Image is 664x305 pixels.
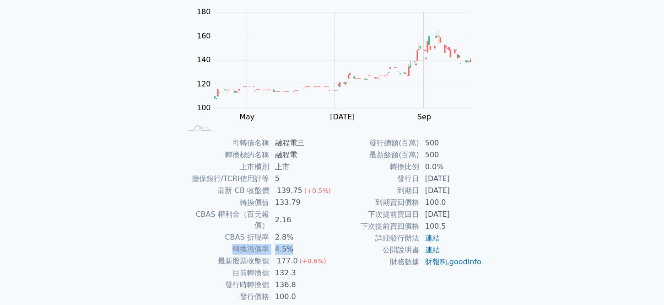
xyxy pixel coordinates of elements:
[332,161,420,173] td: 轉換比例
[420,161,482,173] td: 0.0%
[420,185,482,197] td: [DATE]
[332,197,420,209] td: 到期賣回價格
[197,55,211,64] tspan: 140
[270,291,332,303] td: 100.0
[270,267,332,279] td: 132.3
[420,137,482,149] td: 500
[420,173,482,185] td: [DATE]
[182,149,270,161] td: 轉換標的名稱
[270,209,332,231] td: 2.16
[270,173,332,185] td: 5
[182,255,270,267] td: 最新股票收盤價
[239,112,254,121] tspan: May
[332,173,420,185] td: 發行日
[332,149,420,161] td: 最新餘額(百萬)
[332,137,420,149] td: 發行總額(百萬)
[275,256,300,267] div: 177.0
[332,256,420,268] td: 財務數據
[300,257,326,265] span: (+0.6%)
[197,80,211,88] tspan: 120
[332,220,420,232] td: 下次提前賣回價格
[270,149,332,161] td: 融程電
[182,173,270,185] td: 擔保銀行/TCRI信用評等
[270,197,332,209] td: 133.79
[182,231,270,243] td: CBAS 折現率
[182,185,270,197] td: 最新 CB 收盤價
[425,246,440,254] a: 連結
[197,7,211,16] tspan: 180
[270,279,332,291] td: 136.8
[425,257,447,266] a: 財報狗
[420,149,482,161] td: 500
[182,209,270,231] td: CBAS 權利金（百元報價）
[197,103,211,112] tspan: 100
[332,209,420,220] td: 下次提前賣回日
[270,137,332,149] td: 融程電三
[332,185,420,197] td: 到期日
[425,234,440,242] a: 連結
[182,291,270,303] td: 發行價格
[182,279,270,291] td: 發行時轉換價
[420,256,482,268] td: ,
[330,112,355,121] tspan: [DATE]
[192,7,485,121] g: Chart
[332,244,420,256] td: 公開說明書
[270,161,332,173] td: 上市
[420,209,482,220] td: [DATE]
[182,197,270,209] td: 轉換價值
[449,257,481,266] a: goodinfo
[420,197,482,209] td: 100.0
[332,232,420,244] td: 詳細發行辦法
[275,185,304,196] div: 139.75
[304,187,331,194] span: (+0.5%)
[270,243,332,255] td: 4.5%
[182,161,270,173] td: 上市櫃別
[270,231,332,243] td: 2.8%
[417,112,431,121] tspan: Sep
[182,267,270,279] td: 目前轉換價
[182,137,270,149] td: 可轉債名稱
[420,220,482,232] td: 100.5
[182,243,270,255] td: 轉換溢價率
[197,32,211,40] tspan: 160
